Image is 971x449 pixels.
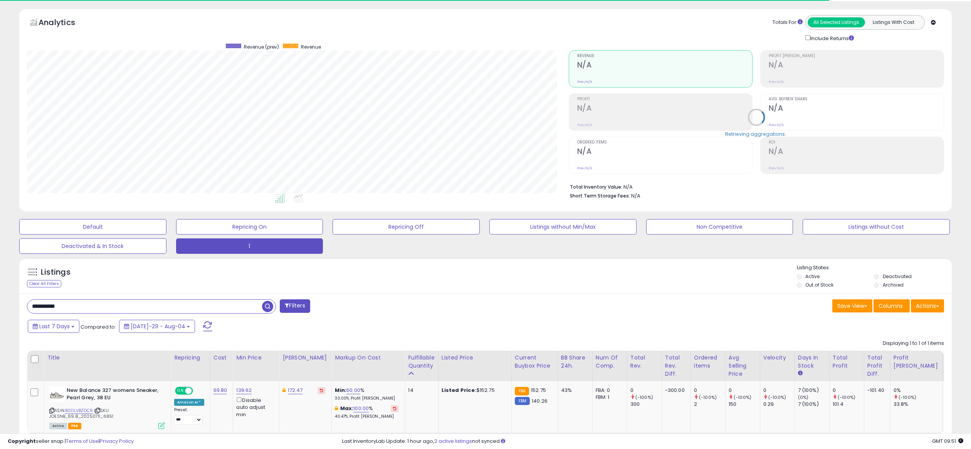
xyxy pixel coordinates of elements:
div: Last InventoryLab Update: 1 hour ago, not synced. [342,438,963,445]
small: (-100%) [838,394,855,400]
div: Markup on Cost [335,354,402,362]
button: Listings without Cost [803,219,950,235]
div: Ordered Items [694,354,722,370]
img: 3182DHuF7tL._SL40_.jpg [49,387,65,402]
small: Days In Stock. [798,370,803,377]
button: [DATE]-29 - Aug-04 [119,320,195,333]
div: Disable auto adjust min [236,396,273,418]
button: Columns [874,299,910,312]
button: Actions [911,299,944,312]
div: seller snap | | [8,438,134,445]
div: Total Profit Diff. [867,354,887,378]
div: 33.8% [894,401,942,408]
span: Last 7 Days [39,322,70,330]
div: 0 [833,387,864,394]
div: Avg Selling Price [729,354,757,378]
div: 43% [561,387,586,394]
a: 172.47 [288,387,303,394]
button: 1 [176,238,323,254]
button: Filters [280,299,310,313]
a: Privacy Policy [100,437,134,445]
div: 7 (100%) [798,387,829,394]
a: Terms of Use [66,437,99,445]
button: All Selected Listings [808,17,865,27]
button: Listings With Cost [865,17,922,27]
div: Repricing [174,354,207,362]
div: Profit [PERSON_NAME] [894,354,939,370]
strong: Copyright [8,437,36,445]
a: 2 active listings [434,437,472,445]
label: Active [805,273,820,280]
div: Cost [213,354,230,362]
p: 40.47% Profit [PERSON_NAME] [335,414,399,419]
small: (-100%) [768,394,786,400]
a: 69.80 [213,387,227,394]
div: Totals For [773,19,803,26]
span: FBA [68,423,81,429]
span: Compared to: [81,323,116,331]
small: (-100%) [699,394,717,400]
button: Last 7 Days [28,320,79,333]
div: [PERSON_NAME] [282,354,328,362]
div: 0 [763,387,795,394]
button: Repricing Off [333,219,480,235]
small: FBA [515,387,529,395]
span: Revenue [301,44,321,50]
div: Total Rev. [630,354,659,370]
label: Archived [883,282,904,288]
small: (0%) [798,394,809,400]
span: 152.75 [531,387,546,394]
div: FBA: 0 [596,387,621,394]
div: 0 [729,387,760,394]
div: 2 [694,401,725,408]
span: 140.26 [532,397,548,405]
h5: Listings [41,267,71,278]
a: 60.00 [346,387,360,394]
div: 101.4 [833,401,864,408]
div: Current Buybox Price [515,354,554,370]
p: Listing States: [797,264,952,272]
div: Listed Price [442,354,508,362]
div: Displaying 1 to 1 of 1 items [883,340,944,347]
div: Min Price [236,354,276,362]
small: FBM [515,397,530,405]
a: 139.62 [236,387,252,394]
div: Total Rev. Diff. [665,354,687,378]
div: Velocity [763,354,791,362]
th: The percentage added to the cost of goods (COGS) that forms the calculator for Min & Max prices. [332,351,405,381]
span: 2025-08-12 09:51 GMT [932,437,963,445]
button: Listings without Min/Max [489,219,637,235]
a: 100.00 [353,405,369,412]
div: ASIN: [49,387,165,428]
span: Revenue (prev) [244,44,279,50]
div: Amazon AI * [174,399,204,406]
div: 0.29 [763,401,795,408]
div: Total Profit [833,354,861,370]
b: Min: [335,387,346,394]
span: | SKU: JOESNB_69.8_20250711_6851 [49,407,113,419]
p: 30.00% Profit [PERSON_NAME] [335,396,399,401]
div: Title [47,354,168,362]
small: (-100%) [734,394,751,400]
div: Include Returns [800,34,863,42]
b: Listed Price: [442,387,477,394]
button: Default [19,219,166,235]
span: [DATE]-29 - Aug-04 [131,322,185,330]
div: Retrieving aggregations.. [725,130,787,137]
div: 0 [694,387,725,394]
small: (-100%) [635,394,653,400]
span: Columns [879,302,903,310]
div: 0 [630,387,662,394]
b: New Balance 327 womens Sneaker, Pearl Grey, 38 EU [67,387,160,403]
div: % [335,387,399,401]
div: Clear All Filters [27,280,61,287]
div: Fulfillable Quantity [408,354,435,370]
div: 150 [729,401,760,408]
div: BB Share 24h. [561,354,589,370]
span: All listings currently available for purchase on Amazon [49,423,67,429]
div: -101.40 [867,387,884,394]
div: 14 [408,387,432,394]
button: Save View [832,299,872,312]
div: Days In Stock [798,354,826,370]
small: (-100%) [899,394,916,400]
